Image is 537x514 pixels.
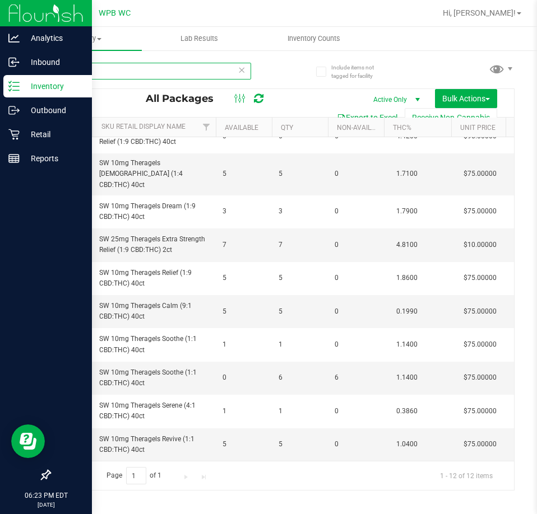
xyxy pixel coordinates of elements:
span: SW 10mg Theragels Dream (1:9 CBD:THC) 40ct [99,201,209,222]
p: 06:23 PM EDT [5,490,87,501]
p: Analytics [20,31,87,45]
a: Inventory Counts [257,27,372,50]
span: $75.00000 [458,166,502,182]
span: SW 10mg Theragels Calm (9:1 CBD:THC) 40ct [99,301,209,322]
span: 5 [279,306,321,317]
span: WPB WC [99,8,131,18]
inline-svg: Outbound [8,105,20,116]
span: SW 25mg Theragels Extra Strength Relief (1:9 CBD:THC) 2ct [99,234,209,255]
span: 4.8100 [391,237,423,253]
p: [DATE] [5,501,87,509]
a: Sku Retail Display Name [101,123,186,130]
span: SW 10mg Theragels [DEMOGRAPHIC_DATA] (1:4 CBD:THC) 40ct [99,158,209,190]
button: Export to Excel [330,108,405,127]
a: Lab Results [142,27,257,50]
span: 0 [335,169,377,179]
a: THC% [393,124,411,132]
span: 0 [335,406,377,417]
span: 6 [279,372,321,383]
span: Bulk Actions [442,94,490,103]
span: 3 [279,206,321,217]
span: SW 10mg Theragels Soothe (1:1 CBD:THC) 40ct [99,334,209,355]
iframe: Resource center [11,424,45,458]
span: 1 - 12 of 12 items [431,467,502,484]
span: 1 [223,406,265,417]
span: 0 [335,339,377,350]
span: $75.00000 [458,436,502,452]
span: SW 25mg Theragels Extra Strength Relief (1:9 CBD:THC) 40ct [99,126,209,147]
span: 0.1990 [391,303,423,320]
span: 0 [335,273,377,283]
span: 0 [335,206,377,217]
span: 0 [223,372,265,383]
span: 1.7100 [391,166,423,182]
span: All Packages [146,92,225,105]
span: 1 [279,406,321,417]
span: 5 [279,439,321,450]
span: 3 [223,206,265,217]
span: 1.1400 [391,337,423,353]
a: Unit Price [460,124,496,132]
span: 5 [279,273,321,283]
a: Non-Available [337,124,387,132]
span: $75.00000 [458,303,502,320]
a: Qty [281,124,293,132]
a: Filter [197,118,216,137]
span: 1.1400 [391,370,423,386]
inline-svg: Analytics [8,32,20,44]
input: 1 [126,467,146,484]
a: Available [225,124,258,132]
button: Bulk Actions [435,89,497,108]
span: $75.00000 [458,203,502,219]
span: 5 [279,169,321,179]
inline-svg: Inbound [8,57,20,68]
span: $75.00000 [458,270,502,286]
inline-svg: Reports [8,153,20,164]
p: Retail [20,128,87,141]
input: Search Package ID, Item Name, SKU, Lot or Part Number... [49,63,251,80]
span: Page of 1 [97,467,171,484]
span: 0 [335,306,377,317]
span: $75.00000 [458,403,502,419]
span: Include items not tagged for facility [331,63,387,80]
p: Inbound [20,55,87,69]
p: Outbound [20,104,87,117]
span: 6 [335,372,377,383]
span: Lab Results [165,34,233,44]
p: Inventory [20,80,87,93]
span: 1.8600 [391,270,423,286]
span: 1.7900 [391,203,423,219]
span: 5 [223,306,265,317]
inline-svg: Retail [8,129,20,140]
span: 0 [335,439,377,450]
span: SW 10mg Theragels Serene (4:1 CBD:THC) 40ct [99,400,209,422]
span: SW 10mg Theragels Relief (1:9 CBD:THC) 40ct [99,268,209,289]
span: Clear [238,63,246,77]
span: Inventory Counts [272,34,355,44]
span: 1.0400 [391,436,423,452]
span: 5 [223,273,265,283]
span: SW 10mg Theragels Revive (1:1 CBD:THC) 40ct [99,434,209,455]
span: 5 [223,169,265,179]
p: Reports [20,152,87,165]
span: 7 [279,240,321,250]
span: 7 [223,240,265,250]
span: 1 [223,339,265,350]
span: Hi, [PERSON_NAME]! [443,8,516,17]
button: Receive Non-Cannabis [405,108,497,127]
span: 5 [223,439,265,450]
span: 1 [279,339,321,350]
inline-svg: Inventory [8,81,20,92]
span: $75.00000 [458,370,502,386]
span: SW 10mg Theragels Soothe (1:1 CBD:THC) 40ct [99,367,209,389]
span: 0.3860 [391,403,423,419]
span: 0 [335,240,377,250]
span: $10.00000 [458,237,502,253]
span: $75.00000 [458,337,502,353]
